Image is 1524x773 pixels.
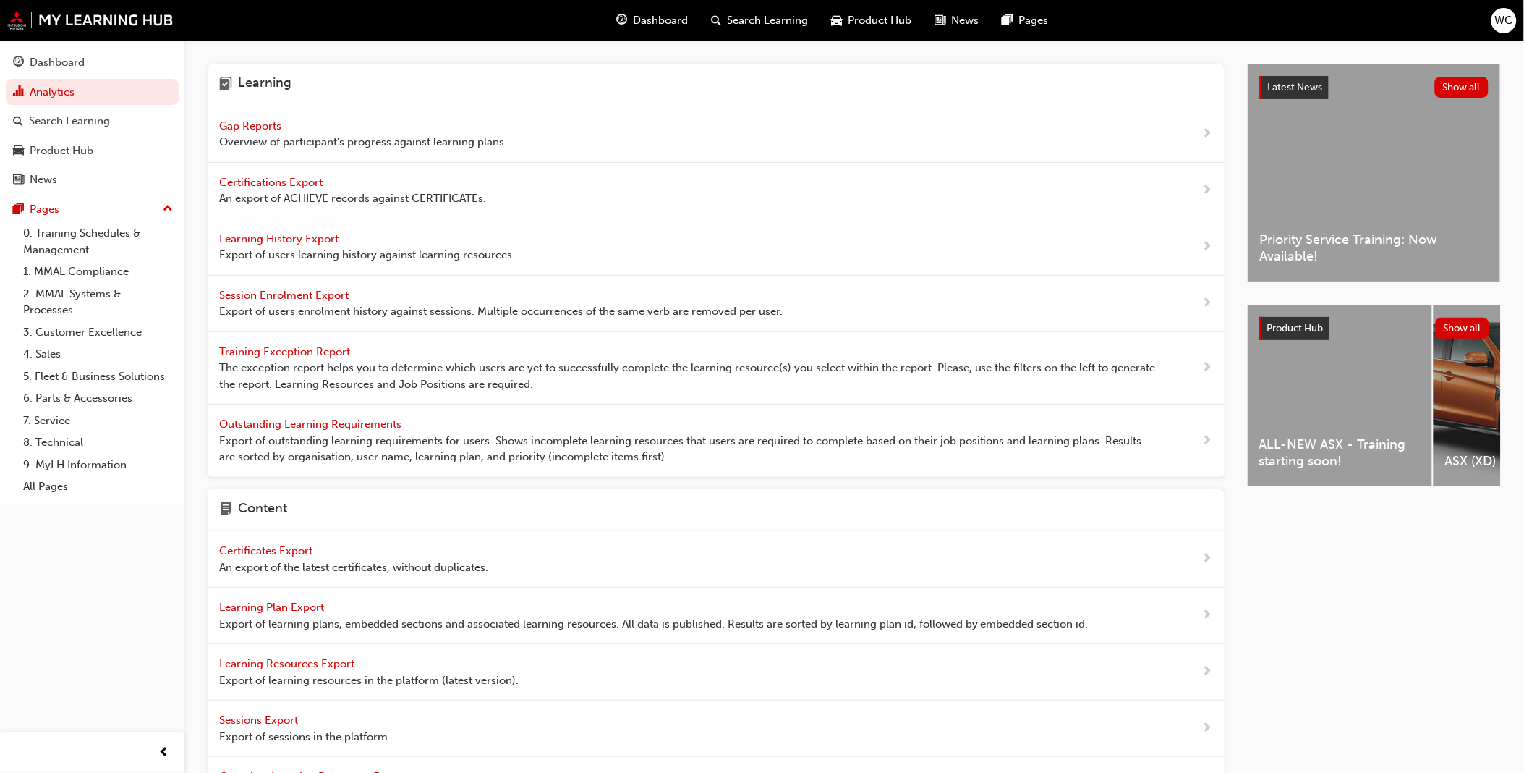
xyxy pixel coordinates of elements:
span: Training Exception Report [219,345,353,358]
span: Export of sessions in the platform. [219,729,391,745]
a: Learning Resources Export Export of learning resources in the platform (latest version).next-icon [208,644,1225,701]
span: search-icon [712,12,722,30]
div: News [30,172,57,188]
span: The exception report helps you to determine which users are yet to successfully complete the lear... [219,360,1156,392]
span: chart-icon [13,86,24,99]
a: 7. Service [17,410,179,432]
a: News [6,166,179,193]
span: Pages [1019,12,1049,29]
span: next-icon [1202,607,1213,625]
span: next-icon [1202,359,1213,377]
a: Learning History Export Export of users learning history against learning resources.next-icon [208,219,1225,276]
span: news-icon [13,174,24,187]
span: Export of users learning history against learning resources. [219,247,515,263]
a: Certifications Export An export of ACHIEVE records against CERTIFICATEs.next-icon [208,163,1225,219]
a: ALL-NEW ASX - Training starting soon! [1248,305,1432,486]
span: Certificates Export [219,544,315,557]
div: Pages [30,201,59,218]
button: Show all [1435,77,1489,98]
div: Dashboard [30,54,85,71]
span: Learning History Export [219,232,341,245]
span: Product Hub [1267,322,1324,334]
a: car-iconProduct Hub [820,6,924,35]
span: Learning Resources Export [219,657,357,670]
span: car-icon [13,145,24,158]
span: Dashboard [634,12,689,29]
span: search-icon [13,115,23,128]
span: News [952,12,979,29]
a: 8. Technical [17,431,179,454]
a: Product HubShow all [1259,317,1489,340]
h4: Learning [238,75,291,94]
span: pages-icon [13,203,24,216]
a: Analytics [6,79,179,106]
span: Learning Plan Export [219,601,327,614]
div: Search Learning [29,113,110,130]
h4: Content [238,501,287,520]
a: pages-iconPages [991,6,1060,35]
span: Export of learning plans, embedded sections and associated learning resources. All data is publis... [219,616,1089,633]
span: next-icon [1202,432,1213,450]
button: DashboardAnalyticsSearch LearningProduct HubNews [6,46,179,196]
button: WC [1491,8,1517,33]
span: next-icon [1202,663,1213,681]
span: next-icon [1202,550,1213,568]
a: 2. MMAL Systems & Processes [17,283,179,321]
a: Outstanding Learning Requirements Export of outstanding learning requirements for users. Shows in... [208,405,1225,478]
a: 4. Sales [17,343,179,366]
a: Search Learning [6,108,179,135]
span: learning-icon [219,75,232,94]
span: An export of ACHIEVE records against CERTIFICATEs. [219,190,486,207]
span: Latest News [1268,81,1323,93]
span: page-icon [219,501,232,520]
span: Product Hub [848,12,912,29]
span: Certifications Export [219,176,325,189]
span: guage-icon [617,12,628,30]
span: news-icon [935,12,946,30]
a: 6. Parts & Accessories [17,387,179,410]
span: Search Learning [728,12,809,29]
span: car-icon [832,12,843,30]
span: Export of outstanding learning requirements for users. Shows incomplete learning resources that u... [219,433,1156,465]
a: Gap Reports Overview of participant's progress against learning plans.next-icon [208,106,1225,163]
span: WC [1495,12,1513,29]
span: next-icon [1202,238,1213,256]
div: Product Hub [30,143,93,159]
a: 1. MMAL Compliance [17,261,179,283]
a: 9. MyLH Information [17,454,179,476]
a: Dashboard [6,49,179,76]
span: next-icon [1202,125,1213,143]
span: guage-icon [13,56,24,69]
span: Export of users enrolment history against sessions. Multiple occurrences of the same verb are rem... [219,303,783,320]
a: Latest NewsShow all [1260,76,1489,99]
span: An export of the latest certificates, without duplicates. [219,559,488,576]
a: 5. Fleet & Business Solutions [17,366,179,388]
a: Learning Plan Export Export of learning plans, embedded sections and associated learning resource... [208,588,1225,644]
button: Show all [1436,318,1490,339]
a: Latest NewsShow allPriority Service Training: Now Available! [1248,64,1501,282]
img: mmal [7,11,174,30]
span: Export of learning resources in the platform (latest version). [219,672,519,689]
button: Pages [6,196,179,223]
span: Priority Service Training: Now Available! [1260,232,1489,264]
a: search-iconSearch Learning [700,6,820,35]
span: Sessions Export [219,714,301,727]
span: next-icon [1202,182,1213,200]
span: pages-icon [1002,12,1013,30]
span: up-icon [163,200,173,219]
span: prev-icon [159,744,170,762]
span: Session Enrolment Export [219,289,352,302]
a: 0. Training Schedules & Management [17,222,179,261]
span: Gap Reports [219,119,284,132]
a: Training Exception Report The exception report helps you to determine which users are yet to succ... [208,332,1225,405]
a: guage-iconDashboard [605,6,700,35]
a: All Pages [17,476,179,498]
a: Certificates Export An export of the latest certificates, without duplicates.next-icon [208,531,1225,588]
a: Session Enrolment Export Export of users enrolment history against sessions. Multiple occurrences... [208,276,1225,332]
span: next-icon [1202,295,1213,313]
a: Product Hub [6,138,179,164]
a: 3. Customer Excellence [17,321,179,344]
span: next-icon [1202,719,1213,738]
